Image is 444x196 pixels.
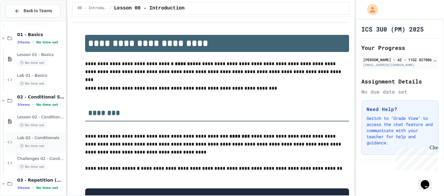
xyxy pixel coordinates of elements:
span: • [32,40,34,45]
span: No time set [17,164,47,170]
span: Challenges 02 - Conditionals [17,156,64,161]
span: No time set [17,122,47,128]
span: • [32,185,34,190]
span: Lab 01 - Basics [17,73,64,78]
span: No time set [36,103,58,107]
span: Lesson 00 - Introduction [114,5,185,12]
span: Lesson 01 - Basics [17,52,64,57]
span: • [32,102,34,107]
span: 01 - Basics [17,32,64,37]
span: 3 items [17,103,30,107]
div: [EMAIL_ADDRESS][DOMAIN_NAME] [363,63,437,67]
span: Lesson 02 - Conditional Statements (if) [17,115,64,120]
span: 03 - Repetition (while and for) [17,177,64,183]
span: No time set [36,186,58,190]
h1: ICS 3U0 (PM) 2025 [361,25,424,33]
span: No time set [36,40,58,44]
div: No due date set [361,88,438,95]
span: / [109,6,111,11]
span: Back to Teams [24,8,52,14]
span: No time set [17,60,47,66]
h2: Your Progress [361,43,438,52]
h3: Need Help? [367,105,433,113]
div: [PERSON_NAME] - AZ - 11GZ 827006 [PERSON_NAME] SS [363,57,437,62]
button: Back to Teams [6,4,61,17]
span: 02 - Conditional Statements (if) [17,94,64,100]
iframe: chat widget [418,172,438,190]
div: Chat with us now!Close [2,2,42,39]
span: No time set [17,81,47,87]
span: 3 items [17,186,30,190]
div: My Account [361,2,380,17]
span: No time set [17,143,47,149]
iframe: chat widget [393,145,438,171]
h2: Assignment Details [361,77,438,86]
span: Lab 02 - Conditionals [17,135,64,141]
span: 00 - Introduction [77,6,107,11]
p: Switch to "Grade View" to access the chat feature and communicate with your teacher for help and ... [367,115,433,146]
span: 2 items [17,40,30,44]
